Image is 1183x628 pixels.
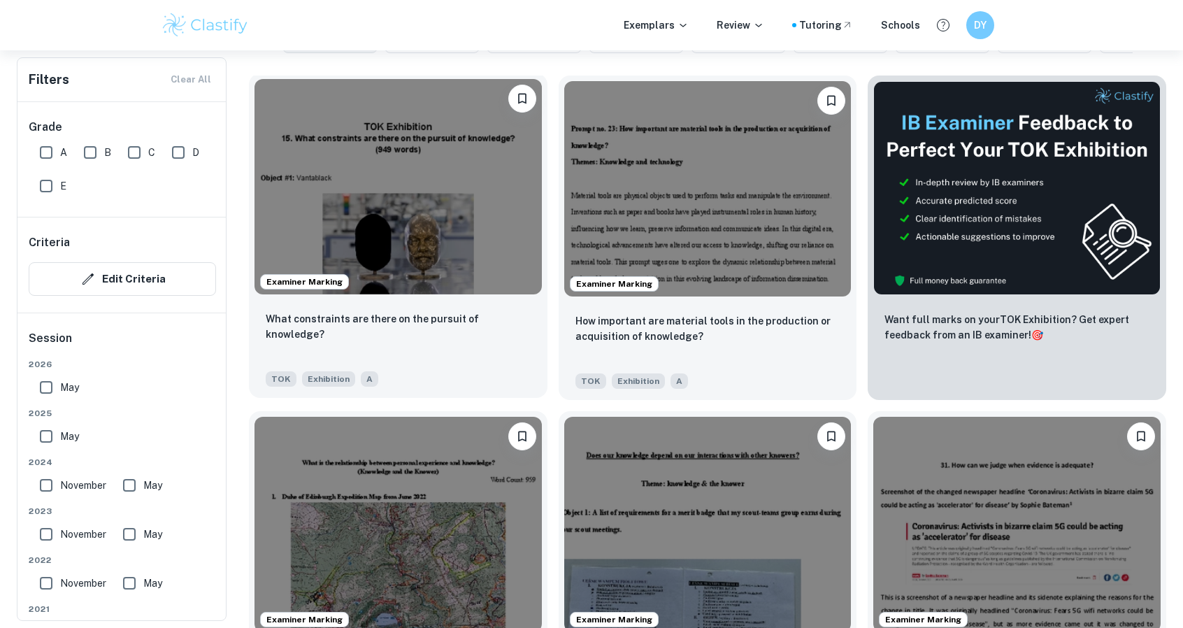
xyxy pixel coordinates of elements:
[1127,422,1155,450] button: Bookmark
[143,478,162,493] span: May
[564,81,852,297] img: TOK Exhibition example thumbnail: How important are material tools in the
[671,373,688,389] span: A
[29,119,216,136] h6: Grade
[361,371,378,387] span: A
[60,576,106,591] span: November
[60,145,67,160] span: A
[60,478,106,493] span: November
[508,85,536,113] button: Bookmark
[575,313,840,344] p: How important are material tools in the production or acquisition of knowledge?
[143,527,162,542] span: May
[192,145,199,160] span: D
[60,429,79,444] span: May
[29,407,216,420] span: 2025
[60,380,79,395] span: May
[29,554,216,566] span: 2022
[717,17,764,33] p: Review
[817,87,845,115] button: Bookmark
[29,234,70,251] h6: Criteria
[148,145,155,160] span: C
[161,11,250,39] img: Clastify logo
[624,17,689,33] p: Exemplars
[302,371,355,387] span: Exhibition
[973,17,989,33] h6: DY
[571,613,658,626] span: Examiner Marking
[249,76,547,400] a: Examiner MarkingBookmarkWhat constraints are there on the pursuit of knowledge?TOKExhibitionA
[508,422,536,450] button: Bookmark
[868,76,1166,400] a: ThumbnailWant full marks on yourTOK Exhibition? Get expert feedback from an IB examiner!
[29,603,216,615] span: 2021
[884,312,1149,343] p: Want full marks on your TOK Exhibition ? Get expert feedback from an IB examiner!
[29,70,69,90] h6: Filters
[817,422,845,450] button: Bookmark
[60,178,66,194] span: E
[799,17,853,33] a: Tutoring
[29,330,216,358] h6: Session
[931,13,955,37] button: Help and Feedback
[1031,329,1043,341] span: 🎯
[881,17,920,33] a: Schools
[966,11,994,39] button: DY
[60,527,106,542] span: November
[29,358,216,371] span: 2026
[143,576,162,591] span: May
[29,262,216,296] button: Edit Criteria
[29,456,216,469] span: 2024
[261,613,348,626] span: Examiner Marking
[29,505,216,518] span: 2023
[266,371,296,387] span: TOK
[104,145,111,160] span: B
[873,81,1161,295] img: Thumbnail
[575,373,606,389] span: TOK
[571,278,658,290] span: Examiner Marking
[559,76,857,400] a: Examiner MarkingBookmarkHow important are material tools in the production or acquisition of know...
[261,276,348,288] span: Examiner Marking
[880,613,967,626] span: Examiner Marking
[254,79,542,294] img: TOK Exhibition example thumbnail: What constraints are there on the pursui
[612,373,665,389] span: Exhibition
[266,311,531,342] p: What constraints are there on the pursuit of knowledge?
